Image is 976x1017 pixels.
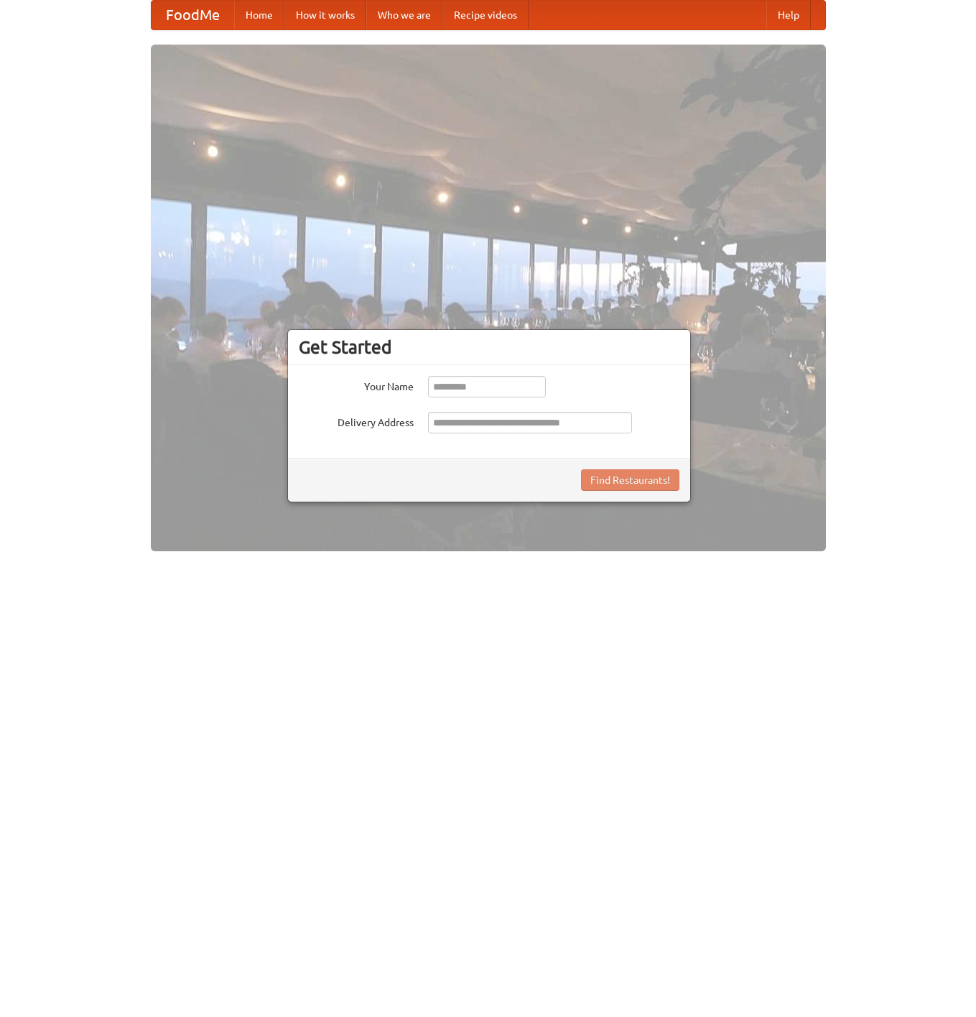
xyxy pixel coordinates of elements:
[234,1,284,29] a: Home
[299,336,679,358] h3: Get Started
[152,1,234,29] a: FoodMe
[284,1,366,29] a: How it works
[299,376,414,394] label: Your Name
[581,469,679,491] button: Find Restaurants!
[366,1,442,29] a: Who we are
[299,412,414,430] label: Delivery Address
[442,1,529,29] a: Recipe videos
[766,1,811,29] a: Help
